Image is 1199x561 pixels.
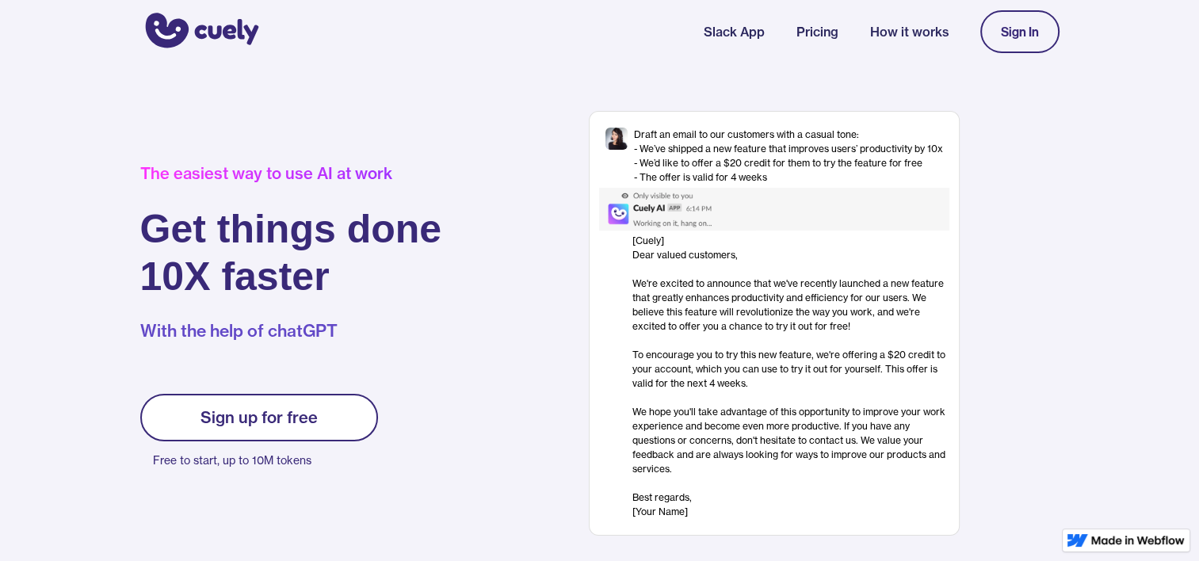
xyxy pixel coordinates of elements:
div: Draft an email to our customers with a casual tone: - We’ve shipped a new feature that improves u... [634,128,943,185]
a: Pricing [796,22,838,41]
a: Slack App [704,22,765,41]
a: home [140,2,259,61]
a: How it works [870,22,949,41]
div: Sign In [1001,25,1039,39]
h1: Get things done 10X faster [140,205,442,300]
div: The easiest way to use AI at work [140,164,442,183]
img: Made in Webflow [1091,536,1185,545]
div: [Cuely] Dear valued customers, ‍ We're excited to announce that we've recently launched a new fea... [632,234,949,519]
a: Sign In [980,10,1060,53]
p: With the help of chatGPT [140,319,442,343]
div: Sign up for free [200,408,318,427]
p: Free to start, up to 10M tokens [153,449,378,471]
a: Sign up for free [140,394,378,441]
